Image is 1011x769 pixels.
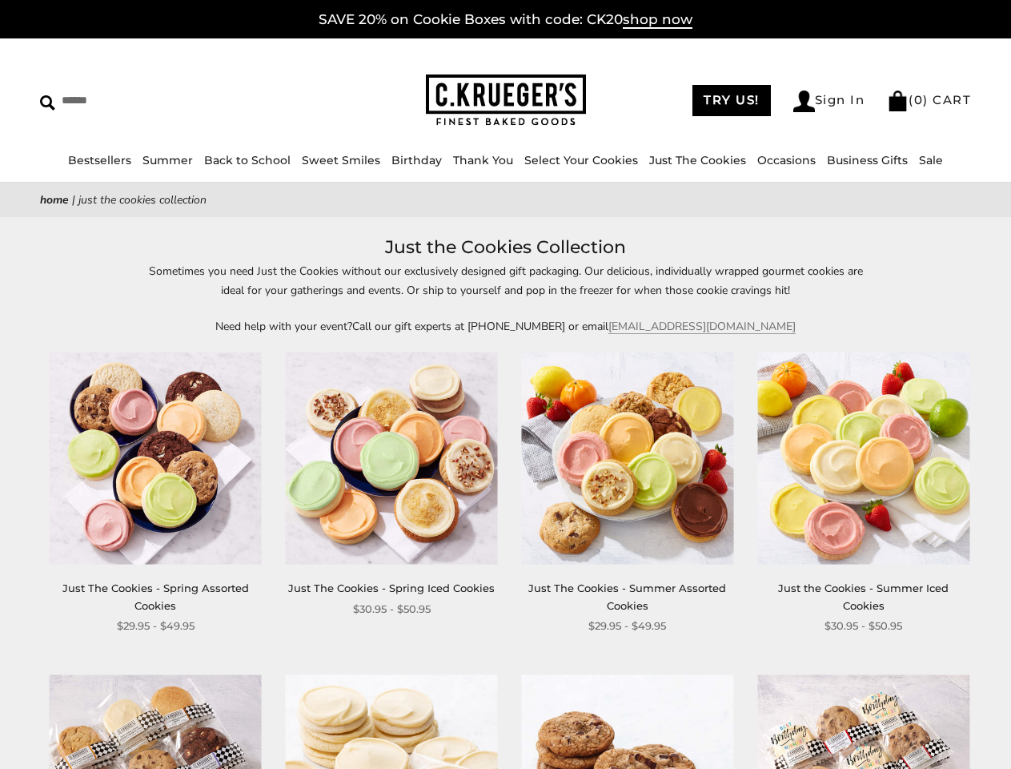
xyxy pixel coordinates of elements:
[117,618,195,634] span: $29.95 - $49.95
[288,582,495,594] a: Just The Cookies - Spring Iced Cookies
[528,582,726,611] a: Just The Cookies - Summer Assorted Cookies
[62,582,249,611] a: Just The Cookies - Spring Assorted Cookies
[78,192,207,207] span: Just the Cookies Collection
[40,88,253,113] input: Search
[793,91,815,112] img: Account
[64,233,947,262] h1: Just the Cookies Collection
[649,153,746,167] a: Just The Cookies
[204,153,291,167] a: Back to School
[887,92,971,107] a: (0) CART
[286,352,498,564] img: Just The Cookies - Spring Iced Cookies
[623,11,692,29] span: shop now
[302,153,380,167] a: Sweet Smiles
[521,352,733,564] img: Just The Cookies - Summer Assorted Cookies
[353,601,431,618] span: $30.95 - $50.95
[40,191,971,209] nav: breadcrumbs
[319,11,692,29] a: SAVE 20% on Cookie Boxes with code: CK20shop now
[919,153,943,167] a: Sale
[914,92,924,107] span: 0
[608,319,796,334] a: [EMAIL_ADDRESS][DOMAIN_NAME]
[40,95,55,111] img: Search
[757,153,816,167] a: Occasions
[588,618,666,634] span: $29.95 - $49.95
[524,153,638,167] a: Select Your Cookies
[757,352,969,564] img: Just the Cookies - Summer Iced Cookies
[824,618,902,634] span: $30.95 - $50.95
[40,192,69,207] a: Home
[72,192,75,207] span: |
[793,91,865,112] a: Sign In
[391,153,442,167] a: Birthday
[887,91,909,111] img: Bag
[827,153,908,167] a: Business Gifts
[68,153,131,167] a: Bestsellers
[352,319,608,334] span: Call our gift experts at [PHONE_NUMBER] or email
[426,74,586,127] img: C.KRUEGER'S
[50,352,262,564] img: Just The Cookies - Spring Assorted Cookies
[692,85,771,116] a: TRY US!
[453,153,513,167] a: Thank You
[142,153,193,167] a: Summer
[138,317,874,336] p: Need help with your event?
[138,262,874,299] p: Sometimes you need Just the Cookies without our exclusively designed gift packaging. Our deliciou...
[778,582,949,611] a: Just the Cookies - Summer Iced Cookies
